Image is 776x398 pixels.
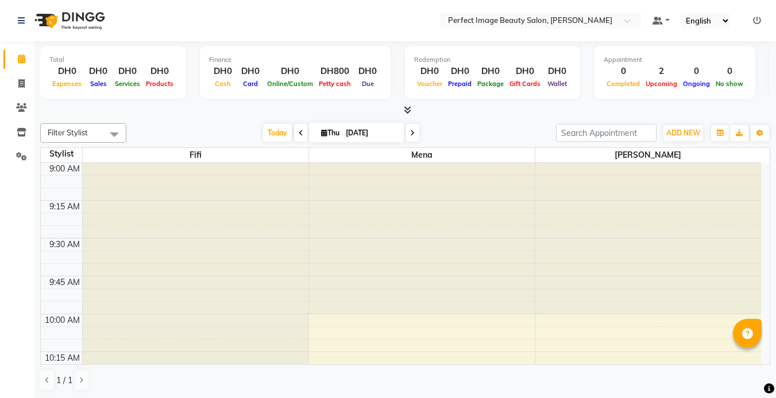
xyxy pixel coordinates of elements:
[143,80,176,88] span: Products
[84,65,112,78] div: DH0
[237,65,264,78] div: DH0
[209,65,237,78] div: DH0
[545,80,570,88] span: Wallet
[543,65,571,78] div: DH0
[316,65,354,78] div: DH800
[445,80,474,88] span: Prepaid
[604,55,746,65] div: Appointment
[49,80,84,88] span: Expenses
[556,124,657,142] input: Search Appointment
[713,65,746,78] div: 0
[604,80,643,88] span: Completed
[680,65,713,78] div: 0
[713,80,746,88] span: No show
[643,80,680,88] span: Upcoming
[48,128,88,137] span: Filter Stylist
[474,65,507,78] div: DH0
[87,80,110,88] span: Sales
[43,352,82,364] div: 10:15 AM
[507,65,543,78] div: DH0
[49,65,84,78] div: DH0
[41,148,82,160] div: Stylist
[29,5,108,37] img: logo
[414,55,571,65] div: Redemption
[318,128,342,137] span: Thu
[83,148,308,162] span: Fifi
[445,65,474,78] div: DH0
[264,80,316,88] span: Online/Custom
[240,80,261,88] span: Card
[728,352,765,387] iframe: chat widget
[263,124,292,142] span: Today
[43,314,82,326] div: 10:00 AM
[47,276,82,288] div: 9:45 AM
[143,65,176,78] div: DH0
[209,55,381,65] div: Finance
[47,239,82,251] div: 9:30 AM
[354,65,381,78] div: DH0
[112,80,143,88] span: Services
[507,80,543,88] span: Gift Cards
[342,124,400,142] input: 2025-09-04
[474,80,507,88] span: Package
[680,80,713,88] span: Ongoing
[112,65,143,78] div: DH0
[264,65,316,78] div: DH0
[212,80,234,88] span: Cash
[414,80,445,88] span: Voucher
[47,201,82,213] div: 9:15 AM
[47,163,82,175] div: 9:00 AM
[49,55,176,65] div: Total
[359,80,377,88] span: Due
[56,374,72,387] span: 1 / 1
[666,128,700,137] span: ADD NEW
[535,148,762,162] span: [PERSON_NAME]
[309,148,535,162] span: Mena
[316,80,354,88] span: Petty cash
[663,125,703,141] button: ADD NEW
[604,65,643,78] div: 0
[643,65,680,78] div: 2
[414,65,445,78] div: DH0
